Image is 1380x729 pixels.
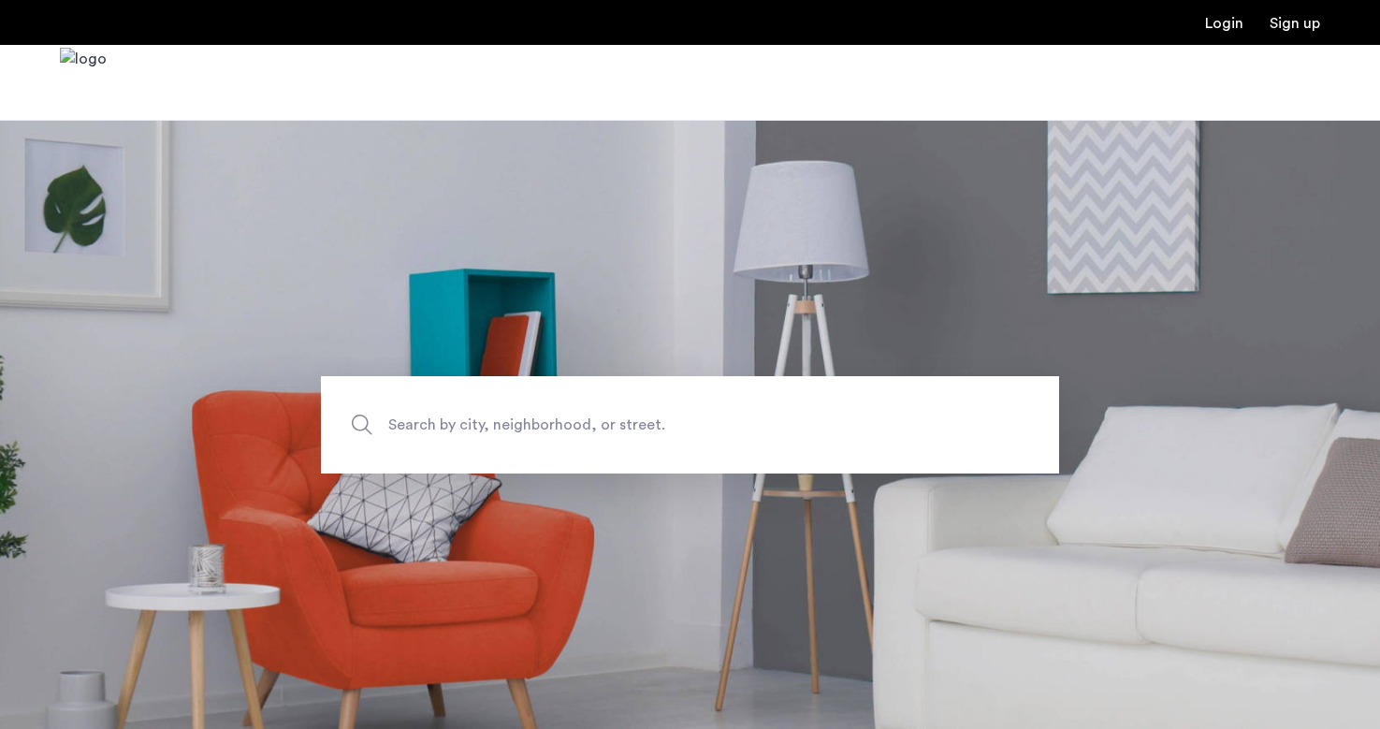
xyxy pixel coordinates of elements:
a: Registration [1270,16,1320,31]
img: logo [60,48,107,118]
a: Cazamio Logo [60,48,107,118]
a: Login [1205,16,1243,31]
input: Apartment Search [321,376,1059,474]
span: Search by city, neighborhood, or street. [388,412,905,437]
